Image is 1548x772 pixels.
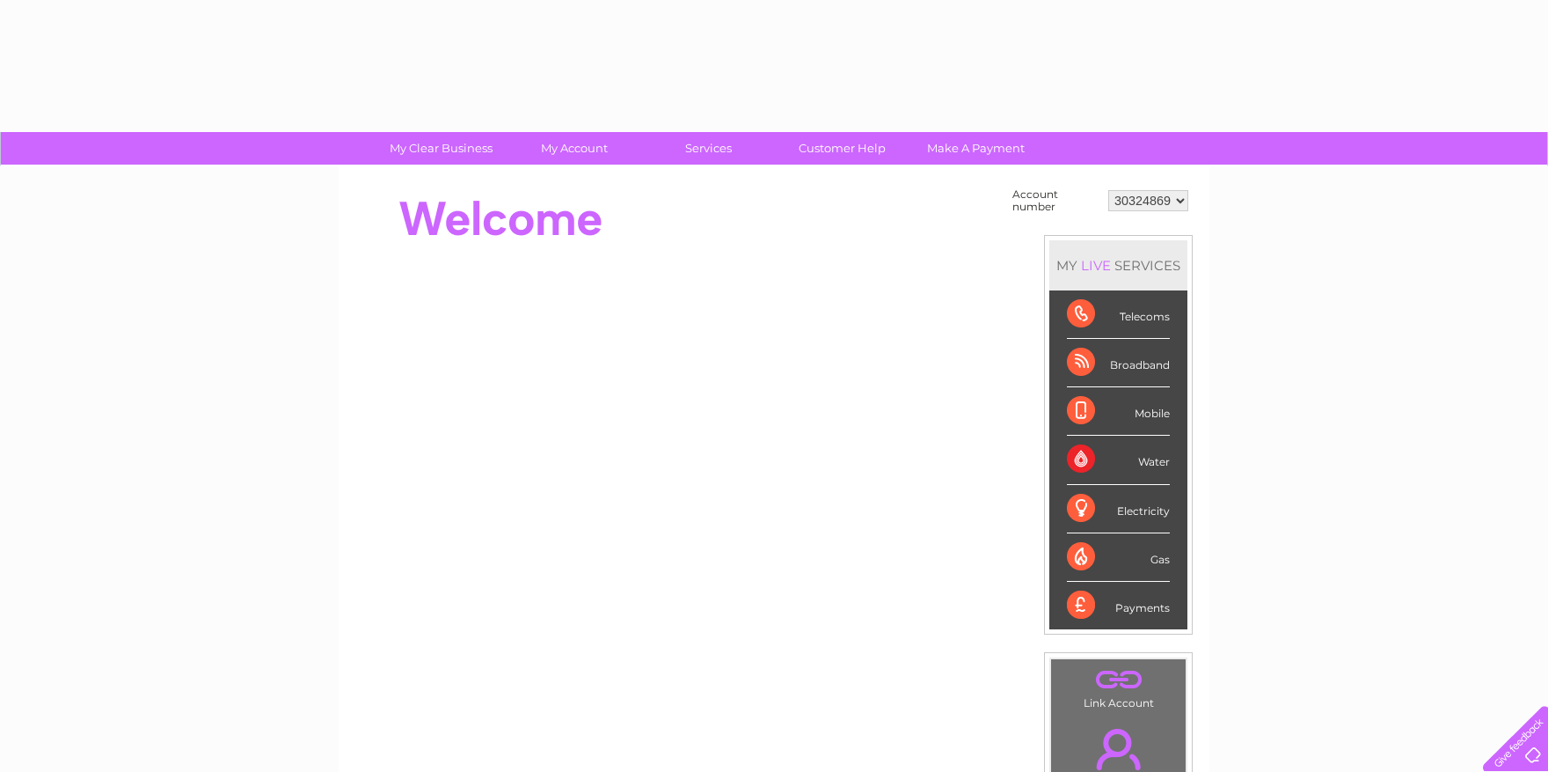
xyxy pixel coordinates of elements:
a: Customer Help [770,132,915,165]
div: Electricity [1067,485,1170,533]
a: Make A Payment [903,132,1048,165]
div: Payments [1067,582,1170,629]
a: Services [636,132,781,165]
div: Telecoms [1067,290,1170,339]
a: My Account [502,132,647,165]
div: Gas [1067,533,1170,582]
div: Water [1067,436,1170,484]
a: . [1055,664,1181,695]
div: MY SERVICES [1049,240,1187,290]
div: LIVE [1077,257,1114,274]
td: Account number [1008,184,1104,217]
div: Broadband [1067,339,1170,387]
a: My Clear Business [369,132,514,165]
div: Mobile [1067,387,1170,436]
td: Link Account [1050,658,1187,714]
